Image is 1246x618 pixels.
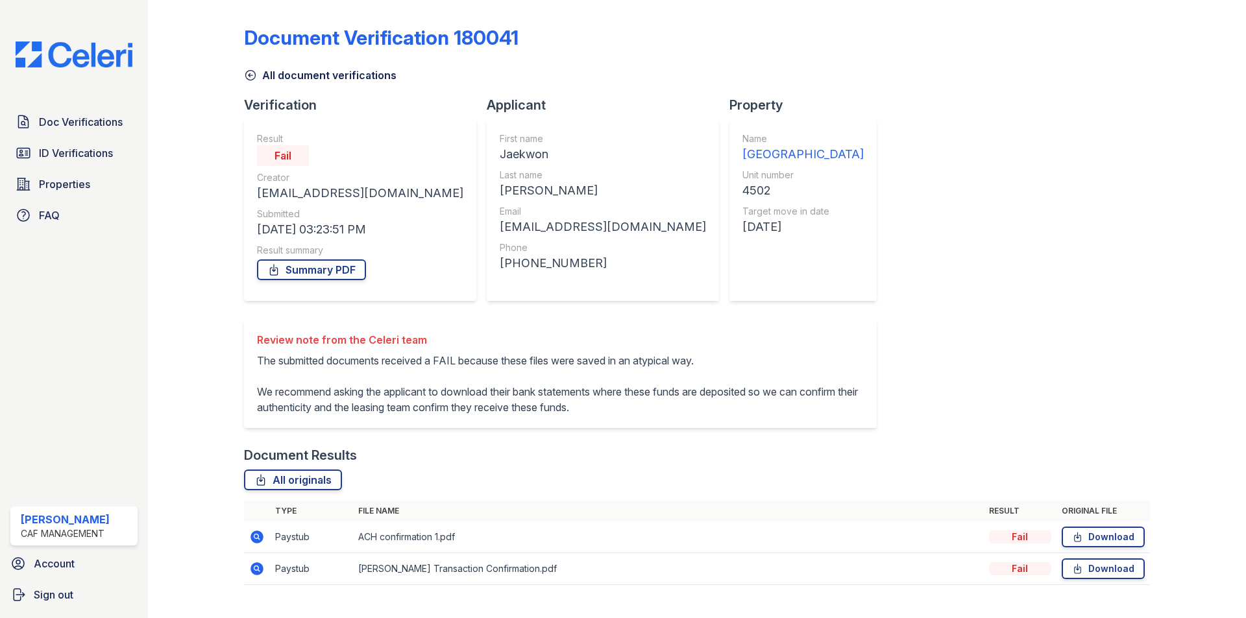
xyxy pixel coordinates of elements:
span: Doc Verifications [39,114,123,130]
a: Download [1062,527,1145,547]
div: Fail [989,530,1051,543]
span: Sign out [34,587,73,602]
a: Doc Verifications [10,109,138,135]
div: Document Verification 180041 [244,26,519,49]
div: Verification [244,96,487,114]
div: Unit number [742,169,864,182]
div: Email [500,205,706,218]
div: Fail [257,145,309,166]
td: Paystub [270,553,353,585]
div: Applicant [487,96,729,114]
div: Property [729,96,887,114]
a: Download [1062,558,1145,579]
div: 4502 [742,182,864,200]
div: CAF Management [21,527,110,540]
span: Account [34,556,75,571]
img: CE_Logo_Blue-a8612792a0a2168367f1c8372b55b34899dd931a85d93a1a3d3e32e68fde9ad4.png [5,42,143,67]
div: Review note from the Celeri team [257,332,864,348]
span: ID Verifications [39,145,113,161]
div: Result summary [257,244,463,257]
td: ACH confirmation 1.pdf [353,521,984,553]
th: Original file [1057,501,1150,521]
p: The submitted documents received a FAIL because these files were saved in an atypical way. We rec... [257,353,864,415]
div: Fail [989,562,1051,575]
div: [DATE] [742,218,864,236]
a: Summary PDF [257,259,366,280]
div: [GEOGRAPHIC_DATA] [742,145,864,163]
div: [EMAIL_ADDRESS][DOMAIN_NAME] [500,218,706,236]
a: Name [GEOGRAPHIC_DATA] [742,132,864,163]
a: Account [5,551,143,576]
div: Result [257,132,463,145]
div: [DATE] 03:23:51 PM [257,220,463,239]
a: Sign out [5,582,143,608]
a: FAQ [10,202,138,228]
div: [EMAIL_ADDRESS][DOMAIN_NAME] [257,184,463,202]
th: Result [984,501,1057,521]
a: ID Verifications [10,140,138,166]
div: Target move in date [742,205,864,218]
div: [PERSON_NAME] [21,512,110,527]
div: Creator [257,171,463,184]
a: All originals [244,469,342,490]
div: Phone [500,241,706,254]
div: Submitted [257,208,463,220]
div: Jaekwon [500,145,706,163]
td: Paystub [270,521,353,553]
td: [PERSON_NAME] Transaction Confirmation.pdf [353,553,984,585]
div: [PERSON_NAME] [500,182,706,200]
div: First name [500,132,706,145]
div: Name [742,132,864,145]
div: Last name [500,169,706,182]
span: FAQ [39,208,60,223]
th: File name [353,501,984,521]
th: Type [270,501,353,521]
a: All document verifications [244,67,397,83]
div: [PHONE_NUMBER] [500,254,706,272]
a: Properties [10,171,138,197]
div: Document Results [244,446,357,464]
span: Properties [39,176,90,192]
